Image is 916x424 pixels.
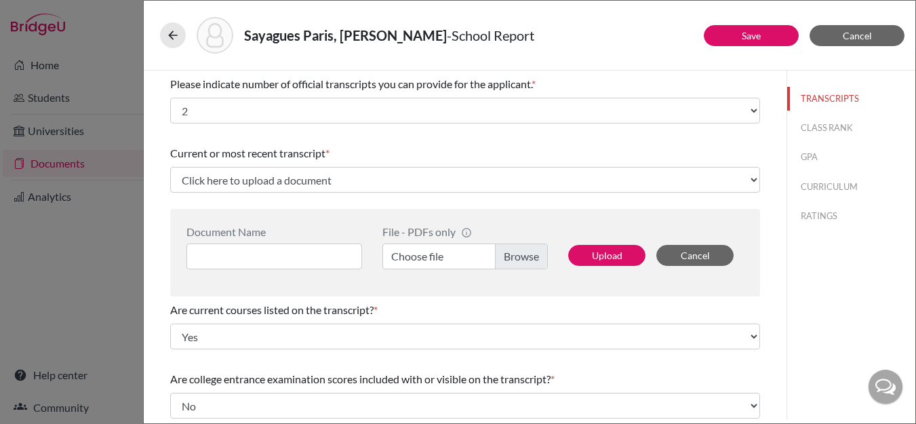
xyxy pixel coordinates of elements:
[186,225,362,238] div: Document Name
[787,87,915,111] button: TRANSCRIPTS
[382,225,548,238] div: File - PDFs only
[170,303,374,316] span: Are current courses listed on the transcript?
[787,116,915,140] button: CLASS RANK
[170,77,532,90] span: Please indicate number of official transcripts you can provide for the applicant.
[656,245,734,266] button: Cancel
[382,244,548,269] label: Choose file
[170,372,551,385] span: Are college entrance examination scores included with or visible on the transcript?
[461,227,472,238] span: info
[170,147,325,159] span: Current or most recent transcript
[244,27,447,43] strong: Sayagues Paris, [PERSON_NAME]
[787,145,915,169] button: GPA
[447,27,534,43] span: - School Report
[568,245,645,266] button: Upload
[787,175,915,199] button: CURRICULUM
[787,204,915,228] button: RATINGS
